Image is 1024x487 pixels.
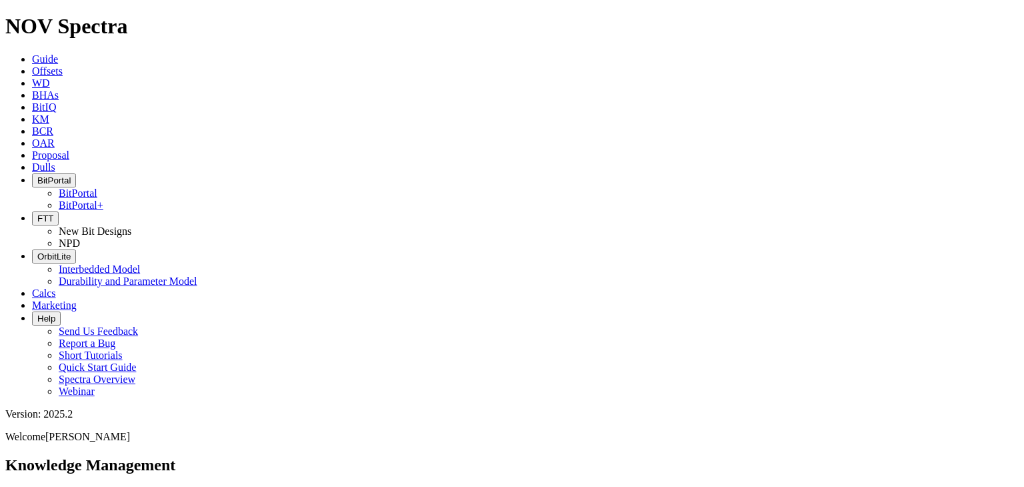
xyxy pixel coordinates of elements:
[59,187,97,199] a: BitPortal
[32,137,55,149] a: OAR
[32,89,59,101] a: BHAs
[37,175,71,185] span: BitPortal
[32,288,56,299] a: Calcs
[59,225,131,237] a: New Bit Designs
[59,374,135,385] a: Spectra Overview
[59,237,80,249] a: NPD
[59,386,95,397] a: Webinar
[5,14,1019,39] h1: NOV Spectra
[37,213,53,223] span: FTT
[5,431,1019,443] p: Welcome
[45,431,130,442] span: [PERSON_NAME]
[32,161,55,173] a: Dulls
[5,408,1019,420] div: Version: 2025.2
[32,101,56,113] a: BitIQ
[32,113,49,125] a: KM
[32,312,61,326] button: Help
[37,314,55,324] span: Help
[37,252,71,262] span: OrbitLite
[59,362,136,373] a: Quick Start Guide
[59,276,197,287] a: Durability and Parameter Model
[59,199,103,211] a: BitPortal+
[32,300,77,311] a: Marketing
[32,53,58,65] a: Guide
[32,211,59,225] button: FTT
[32,65,63,77] a: Offsets
[32,149,69,161] a: Proposal
[59,264,140,275] a: Interbedded Model
[59,350,123,361] a: Short Tutorials
[32,125,53,137] a: BCR
[5,456,1019,474] h2: Knowledge Management
[32,173,76,187] button: BitPortal
[59,338,115,349] a: Report a Bug
[32,250,76,264] button: OrbitLite
[32,77,50,89] a: WD
[59,326,138,337] a: Send Us Feedback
